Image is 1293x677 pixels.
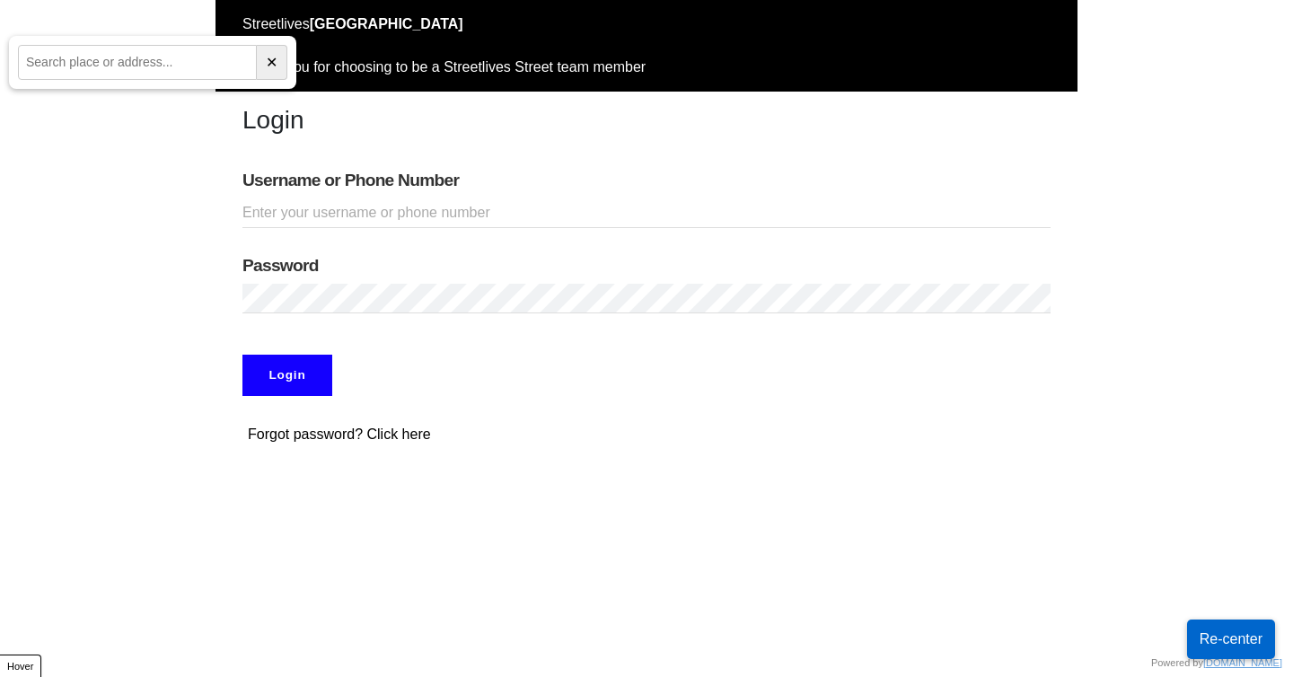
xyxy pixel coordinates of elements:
[1203,657,1282,668] a: [DOMAIN_NAME]
[1151,655,1282,671] div: Powered by
[242,198,1051,228] input: Enter your username or phone number
[257,45,287,80] button: ✕
[242,355,332,396] input: Login
[18,45,257,80] input: Search place or address...
[310,16,463,31] strong: [GEOGRAPHIC_DATA]
[242,255,1051,277] label: Password
[242,170,1051,191] label: Username or Phone Number
[1187,620,1275,659] button: Re-center
[242,57,1051,78] div: Thank you for choosing to be a Streetlives Street team member
[242,13,1051,35] div: Streetlives
[242,423,436,446] button: Forgot password? Click here
[242,105,1051,136] h3: Login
